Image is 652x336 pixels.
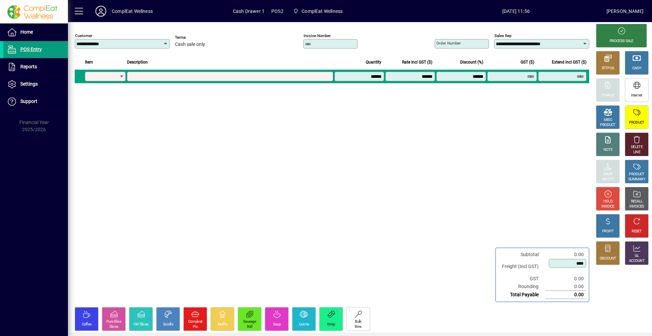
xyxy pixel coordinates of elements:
td: GST [499,275,545,283]
div: RECALL [631,199,643,204]
div: CHARGE [601,93,615,98]
span: POS Entry [20,47,42,52]
div: EFTPOS [602,66,614,71]
td: 0.00 [545,251,586,259]
div: Roll [247,324,252,330]
div: [PERSON_NAME] [606,6,644,17]
mat-label: Sales rep [494,33,511,38]
div: Compleat [188,319,202,324]
span: ComplEat Wellness [290,5,345,17]
div: Muffin [218,322,228,327]
div: Pie [193,324,198,330]
div: Bins [355,324,361,330]
span: Cash Drawer 1 [233,6,265,17]
td: Subtotal [499,251,545,259]
span: ComplEat Wellness [302,6,343,17]
div: SUMMARY [628,177,645,182]
div: GL [635,253,639,259]
div: DELETE [631,145,642,150]
div: Wrap [327,322,335,327]
div: CW Slices [133,322,149,327]
div: LINE [633,150,640,155]
span: Settings [20,81,38,87]
div: Coffee [82,322,92,327]
div: Quiche [299,322,309,327]
div: ComplEat Wellness [112,6,153,17]
div: INVOICES [629,204,644,209]
div: ACCOUNT [629,259,645,264]
div: Scrolls [163,322,173,327]
span: POS2 [271,6,284,17]
div: PRODUCT [629,120,644,125]
td: Rounding [499,283,545,291]
a: Reports [3,58,68,75]
div: PROCESS SALE [610,39,633,44]
span: Item [85,58,93,66]
span: Extend incl GST ($) [552,58,586,66]
span: GST ($) [521,58,534,66]
div: Bulk [355,319,361,324]
span: Home [20,29,33,35]
a: Home [3,24,68,41]
div: Soup [273,322,280,327]
td: Total Payable [499,291,545,299]
div: DISCOUNT [600,256,616,261]
div: RESET [632,229,642,234]
div: CASH [632,66,641,71]
div: SELECT [602,177,614,182]
span: Discount (%) [460,58,483,66]
span: Rate incl GST ($) [402,58,432,66]
div: Sausage [243,319,256,324]
div: NOTE [603,147,612,153]
div: INVOICE [601,204,614,209]
button: Profile [90,5,112,17]
td: Freight (Incl GST) [499,259,545,275]
mat-label: Customer [75,33,92,38]
div: PRODUCT [629,172,644,177]
div: Internet [631,93,642,98]
span: Terms [175,35,216,40]
div: MISC [604,118,612,123]
span: Quantity [366,58,381,66]
div: PROFIT [602,229,614,234]
a: Support [3,93,68,110]
td: 0.00 [545,283,586,291]
div: PRICE [603,172,613,177]
span: [DATE] 11:56 [425,6,606,17]
span: Reports [20,64,37,69]
div: Pure Bliss [106,319,121,324]
span: Support [20,99,37,104]
span: Cash sale only [175,42,205,47]
div: HOLD [603,199,612,204]
span: Description [127,58,148,66]
mat-label: Invoice number [304,33,331,38]
td: 0.00 [545,275,586,283]
mat-label: Order number [436,41,461,46]
div: Slices [109,324,119,330]
div: PRODUCT [600,123,615,128]
a: Settings [3,76,68,93]
td: 0.00 [545,291,586,299]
